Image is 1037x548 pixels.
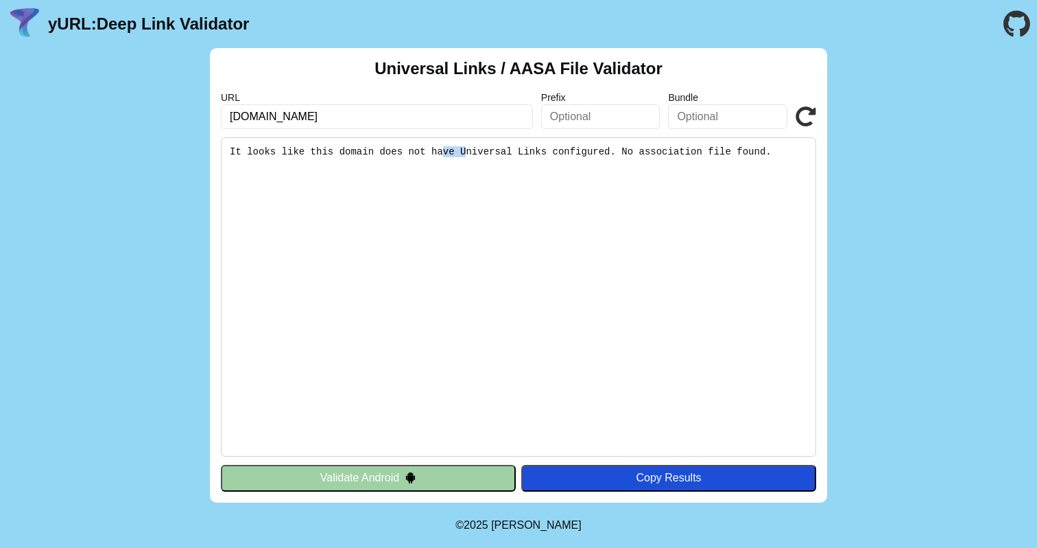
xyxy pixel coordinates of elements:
label: URL [221,92,533,103]
h2: Universal Links / AASA File Validator [374,59,663,78]
img: yURL Logo [7,6,43,42]
input: Required [221,104,533,129]
div: Copy Results [528,472,809,484]
footer: © [455,503,581,548]
label: Bundle [668,92,787,103]
input: Optional [541,104,660,129]
pre: It looks like this domain does not have Universal Links configured. No association file found. [221,137,816,457]
label: Prefix [541,92,660,103]
img: droidIcon.svg [405,472,416,483]
span: 2025 [464,519,488,531]
a: Michael Ibragimchayev's Personal Site [491,519,582,531]
a: yURL:Deep Link Validator [48,14,249,34]
button: Validate Android [221,465,516,491]
input: Optional [668,104,787,129]
button: Copy Results [521,465,816,491]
